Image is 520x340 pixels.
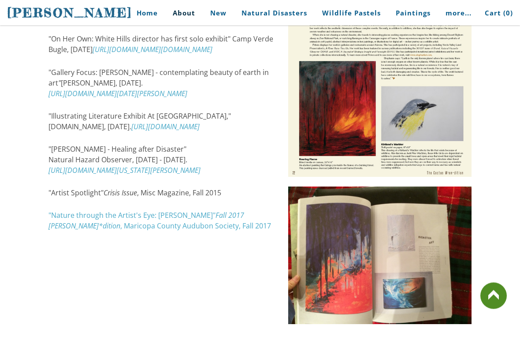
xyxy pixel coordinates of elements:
a: Cart (0) [478,3,513,23]
a: New [204,3,233,23]
div: "On Her Own: White Hills director has first solo exhibit" Camp Verde Bugle, [DATE] [48,34,275,55]
div: "Illustrating Literature Exhibit At [GEOGRAPHIC_DATA]," [DOMAIN_NAME], [DATE]. [48,111,275,132]
a: more... [439,3,478,23]
em: Crisis Issue [104,188,137,198]
a: Wildlife Pastels [316,3,387,23]
img: Natural disaster art [288,187,472,325]
em: Fall 2017 [PERSON_NAME]*dition [48,211,244,231]
a: [URL][DOMAIN_NAME] [131,122,200,132]
a: About [166,3,202,23]
a: Paintings [389,3,437,23]
a: [URL][DOMAIN_NAME][DOMAIN_NAME] [93,45,212,55]
a: Home [123,3,164,23]
span: [PERSON_NAME] [7,5,132,20]
a: [PERSON_NAME] [7,4,132,21]
a: [URL][DOMAIN_NAME][US_STATE][PERSON_NAME] [48,166,201,176]
a: "Nature through the Artist's Eye: [PERSON_NAME]"Fall 2017 [PERSON_NAME]*dition, Maricopa County A... [48,211,271,231]
a: Natural Disasters [235,3,314,23]
a: [URL][DOMAIN_NAME][DATE][PERSON_NAME] [48,89,187,99]
div: "Gallery Focus: [PERSON_NAME] - contemplating beauty of earth in art [PERSON_NAME], [DATE]. [48,67,275,99]
div: "[PERSON_NAME] - Healing after Disaster" Natural Hazard Observer, [DATE] - [DATE]. [48,144,275,176]
em: ​ [48,78,187,99]
div: "Artist Spotlight" , Misc Magazine, Fall 2015 [48,188,275,198]
em: " [58,78,61,88]
span: 0 [506,8,510,17]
